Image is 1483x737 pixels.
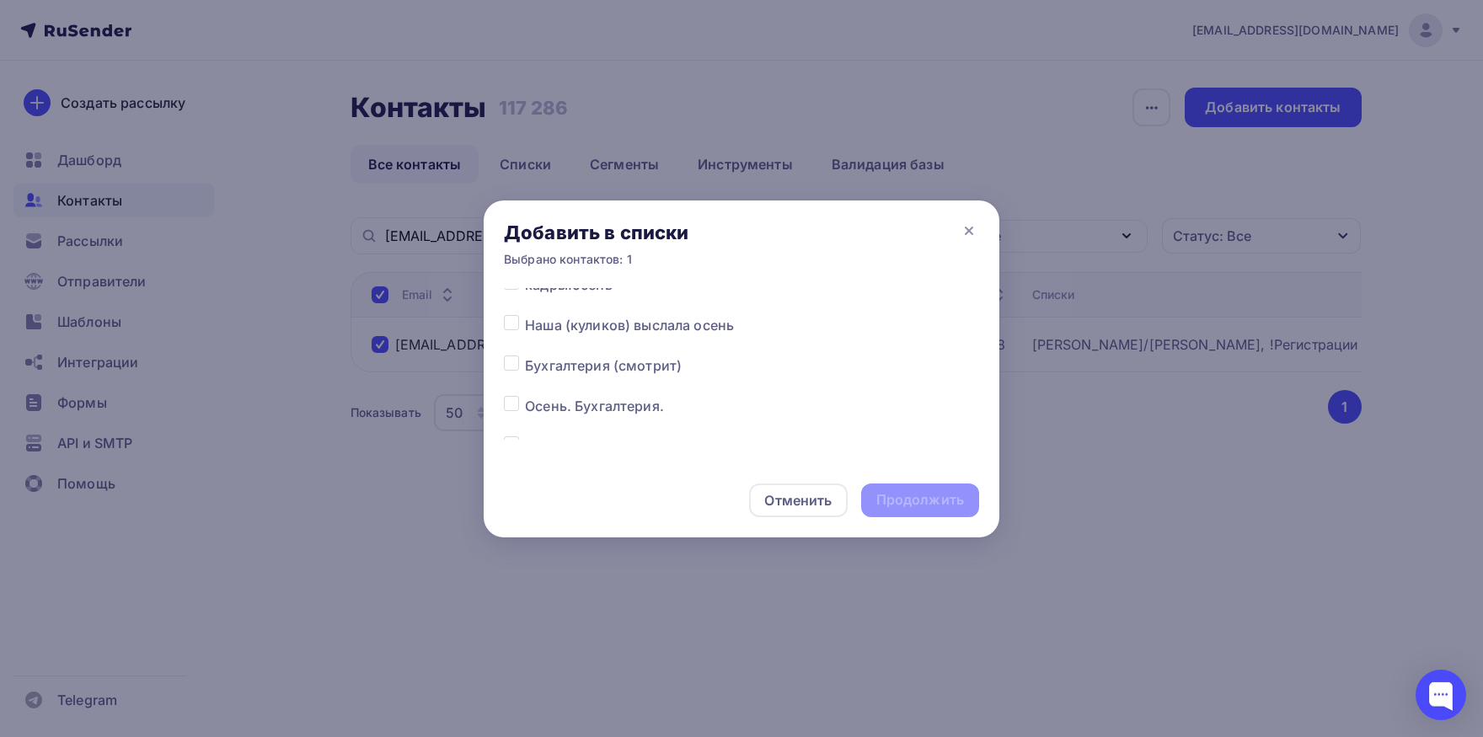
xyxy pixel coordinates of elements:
[525,396,664,416] span: Осень. Бухгалтерия.
[525,355,682,376] span: Бухгалтерия (смотрит)
[504,221,688,244] div: Добавить в списки
[764,490,832,510] div: Отменить
[525,436,642,457] span: Куликов (ручная)
[504,251,688,268] div: Выбрано контактов: 1
[525,315,734,335] span: Наша (куликов) выслала осень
